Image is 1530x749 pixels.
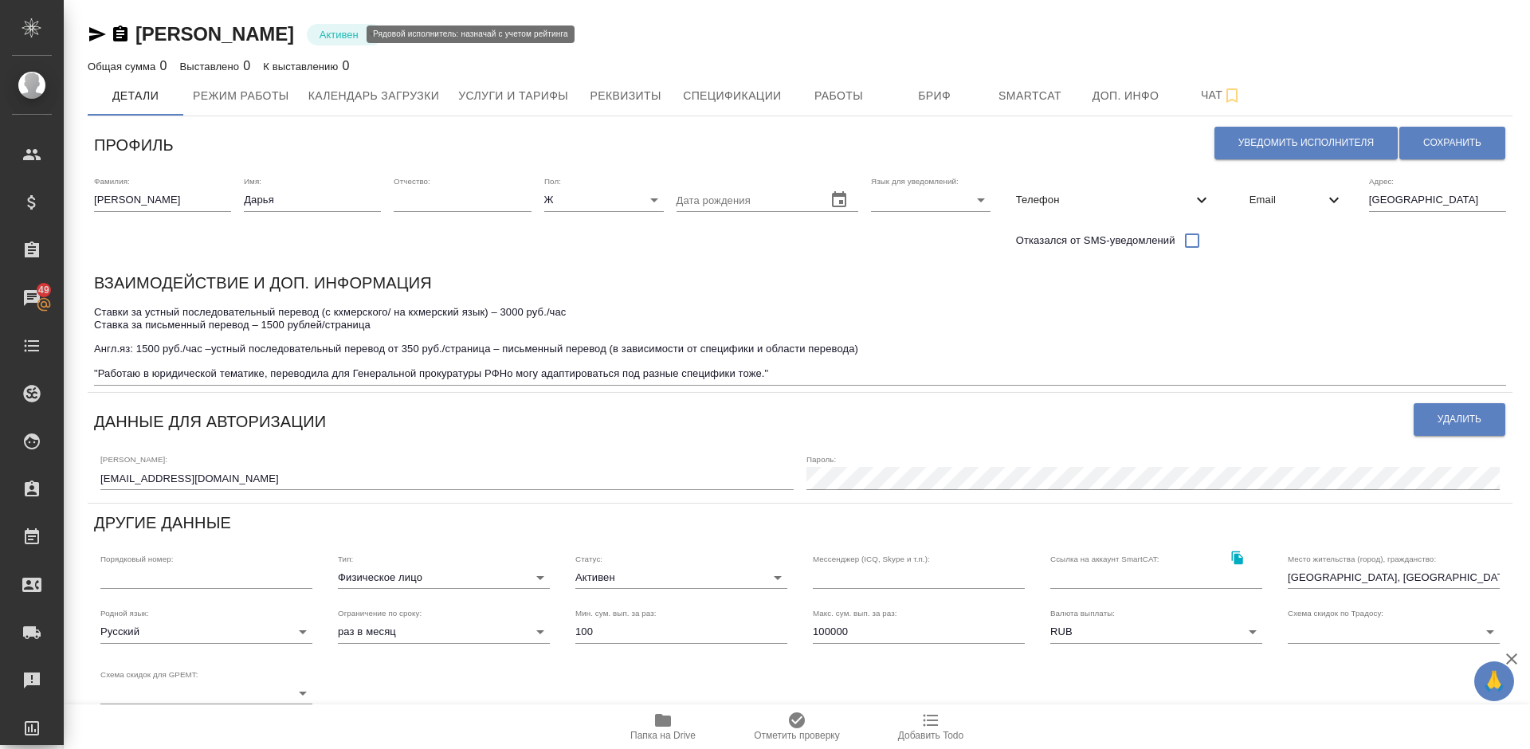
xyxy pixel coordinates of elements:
span: Сохранить [1423,136,1481,150]
button: Добавить Todo [864,704,998,749]
label: Статус: [575,555,602,563]
span: 49 [29,282,59,298]
div: 0 [88,57,167,76]
div: 0 [180,57,251,76]
span: Доп. инфо [1088,86,1164,106]
span: Добавить Todo [898,730,963,741]
label: [PERSON_NAME]: [100,456,167,464]
div: Email [1237,182,1356,218]
span: Чат [1183,85,1260,105]
div: Телефон [1003,182,1224,218]
label: Порядковый номер: [100,555,173,563]
button: Уведомить исполнителя [1214,127,1398,159]
span: Отказался от SMS-уведомлений [1016,233,1175,249]
button: Удалить [1414,403,1505,436]
span: Email [1249,192,1324,208]
label: Фамилия: [94,178,130,186]
a: [PERSON_NAME] [135,23,294,45]
label: Имя: [244,178,261,186]
span: Реквизиты [587,86,664,106]
label: Адрес: [1369,178,1394,186]
span: Smartcat [992,86,1069,106]
div: Русский [100,621,312,643]
span: Детали [97,86,174,106]
button: Отметить проверку [730,704,864,749]
label: Пол: [544,178,561,186]
button: Активен [315,28,363,41]
button: Скопировать ссылку [111,25,130,44]
div: Активен [307,24,382,45]
label: Отчество: [394,178,430,186]
button: Скопировать ссылку для ЯМессенджера [88,25,107,44]
label: Макс. сум. вып. за раз: [813,610,897,618]
h6: Взаимодействие и доп. информация [94,270,432,296]
div: RUB [1050,621,1262,643]
label: Пароль: [806,456,836,464]
p: К выставлению [263,61,342,73]
div: Физическое лицо [338,567,550,589]
div: раз в месяц [338,621,550,643]
span: Режим работы [193,86,289,106]
span: Услуги и тарифы [458,86,568,106]
p: Общая сумма [88,61,159,73]
span: Спецификации [683,86,781,106]
h6: Другие данные [94,510,231,535]
span: Папка на Drive [630,730,696,741]
span: Уведомить исполнителя [1238,136,1374,150]
label: Мин. сум. вып. за раз: [575,610,657,618]
label: Язык для уведомлений: [871,178,959,186]
div: Активен [575,567,787,589]
span: Отметить проверку [754,730,839,741]
span: Удалить [1438,413,1481,426]
span: Бриф [896,86,973,106]
p: Выставлено [180,61,244,73]
button: Папка на Drive [596,704,730,749]
label: Валюта выплаты: [1050,610,1115,618]
textarea: Ставки за устный последовательный перевод (с кхмерского/ на кхмерский язык) – 3000 руб./час Ставк... [94,306,1506,380]
label: Схема скидок для GPEMT: [100,670,198,678]
label: Место жительства (город), гражданство: [1288,555,1436,563]
button: Скопировать ссылку [1221,542,1253,574]
h6: Данные для авторизации [94,409,326,434]
label: Мессенджер (ICQ, Skype и т.п.): [813,555,930,563]
svg: Подписаться [1222,86,1242,105]
span: 🙏 [1481,665,1508,698]
h6: Профиль [94,132,174,158]
button: 🙏 [1474,661,1514,701]
div: 0 [263,57,349,76]
span: Календарь загрузки [308,86,440,106]
label: Тип: [338,555,353,563]
label: Ограничение по сроку: [338,610,422,618]
button: Сохранить [1399,127,1505,159]
label: Родной язык: [100,610,149,618]
span: Работы [801,86,877,106]
div: Ж [544,189,664,211]
span: Телефон [1016,192,1192,208]
a: 49 [4,278,60,318]
label: Ссылка на аккаунт SmartCAT: [1050,555,1159,563]
label: Схема скидок по Традосу: [1288,610,1383,618]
